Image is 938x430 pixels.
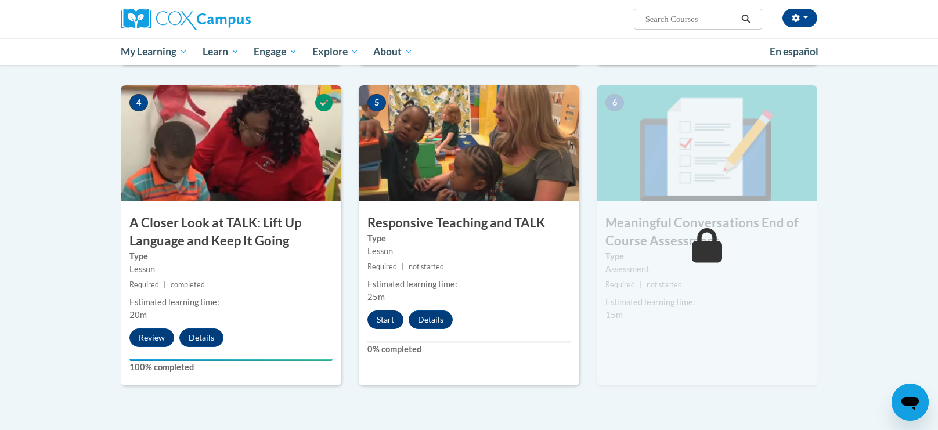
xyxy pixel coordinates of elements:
[892,384,929,421] iframe: Button to launch messaging window
[129,263,333,276] div: Lesson
[179,328,223,347] button: Details
[312,45,359,59] span: Explore
[129,361,333,374] label: 100% completed
[121,85,341,201] img: Course Image
[171,280,205,289] span: completed
[203,45,239,59] span: Learn
[367,292,385,302] span: 25m
[129,359,333,361] div: Your progress
[359,85,579,201] img: Course Image
[129,250,333,263] label: Type
[121,9,251,30] img: Cox Campus
[129,296,333,309] div: Estimated learning time:
[164,280,166,289] span: |
[605,280,635,289] span: Required
[762,39,826,64] a: En español
[597,85,817,201] img: Course Image
[605,94,624,111] span: 6
[246,38,305,65] a: Engage
[367,262,397,271] span: Required
[402,262,404,271] span: |
[103,38,835,65] div: Main menu
[367,232,571,245] label: Type
[129,280,159,289] span: Required
[605,296,809,309] div: Estimated learning time:
[644,12,737,26] input: Search Courses
[373,45,413,59] span: About
[770,45,818,57] span: En español
[121,45,187,59] span: My Learning
[409,310,453,329] button: Details
[121,9,341,30] a: Cox Campus
[113,38,195,65] a: My Learning
[605,263,809,276] div: Assessment
[605,250,809,263] label: Type
[367,278,571,291] div: Estimated learning time:
[367,245,571,258] div: Lesson
[129,94,148,111] span: 4
[367,94,386,111] span: 5
[195,38,247,65] a: Learn
[121,214,341,250] h3: A Closer Look at TALK: Lift Up Language and Keep It Going
[367,310,403,329] button: Start
[129,328,174,347] button: Review
[366,38,421,65] a: About
[647,280,682,289] span: not started
[605,310,623,320] span: 15m
[367,343,571,356] label: 0% completed
[782,9,817,27] button: Account Settings
[254,45,297,59] span: Engage
[737,12,755,26] button: Search
[305,38,366,65] a: Explore
[359,214,579,232] h3: Responsive Teaching and TALK
[640,280,642,289] span: |
[409,262,444,271] span: not started
[597,214,817,250] h3: Meaningful Conversations End of Course Assessment
[129,310,147,320] span: 20m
